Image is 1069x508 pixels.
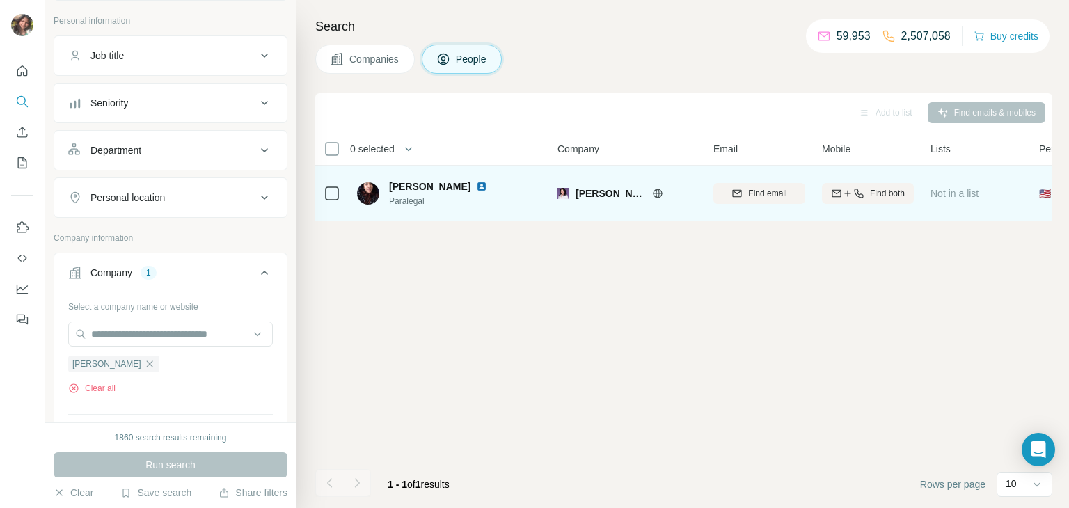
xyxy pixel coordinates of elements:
button: Find both [822,183,914,204]
span: Lists [931,142,951,156]
span: [PERSON_NAME] [576,186,645,200]
span: Companies [349,52,400,66]
p: Company information [54,232,287,244]
h4: Search [315,17,1052,36]
div: Company [90,266,132,280]
button: Dashboard [11,276,33,301]
span: Paralegal [389,195,504,207]
button: Quick start [11,58,33,84]
span: 1 [415,479,421,490]
button: Buy credits [974,26,1038,46]
span: Find email [748,187,786,200]
div: 1860 search results remaining [115,431,227,444]
img: Logo of Jessica Dominguez [557,188,569,199]
button: My lists [11,150,33,175]
span: Find both [870,187,905,200]
span: 1 - 1 [388,479,407,490]
span: Mobile [822,142,850,156]
div: Select a company name or website [68,295,273,313]
img: Avatar [357,182,379,205]
button: Department [54,134,287,167]
p: 2,507,058 [901,28,951,45]
button: Seniority [54,86,287,120]
span: Company [557,142,599,156]
div: Seniority [90,96,128,110]
span: of [407,479,415,490]
p: Personal information [54,15,287,27]
button: Company1 [54,256,287,295]
div: Job title [90,49,124,63]
button: Save search [120,486,191,500]
span: [PERSON_NAME] [72,358,141,370]
button: Share filters [219,486,287,500]
span: 🇺🇸 [1039,186,1051,200]
span: results [388,479,450,490]
button: Clear all [68,382,116,395]
span: Email [713,142,738,156]
button: Search [11,89,33,114]
img: LinkedIn logo [476,181,487,192]
div: Personal location [90,191,165,205]
img: Avatar [11,14,33,36]
div: Open Intercom Messenger [1022,433,1055,466]
button: Job title [54,39,287,72]
div: 1 [141,267,157,279]
button: Use Surfe API [11,246,33,271]
button: Personal location [54,181,287,214]
span: Rows per page [920,477,985,491]
p: 59,953 [837,28,871,45]
button: Find email [713,183,805,204]
div: Department [90,143,141,157]
span: Not in a list [931,188,979,199]
button: Feedback [11,307,33,332]
button: Clear [54,486,93,500]
span: 0 selected [350,142,395,156]
button: Use Surfe on LinkedIn [11,215,33,240]
span: People [456,52,488,66]
span: [PERSON_NAME] [389,180,470,193]
button: Enrich CSV [11,120,33,145]
p: 10 [1006,477,1017,491]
